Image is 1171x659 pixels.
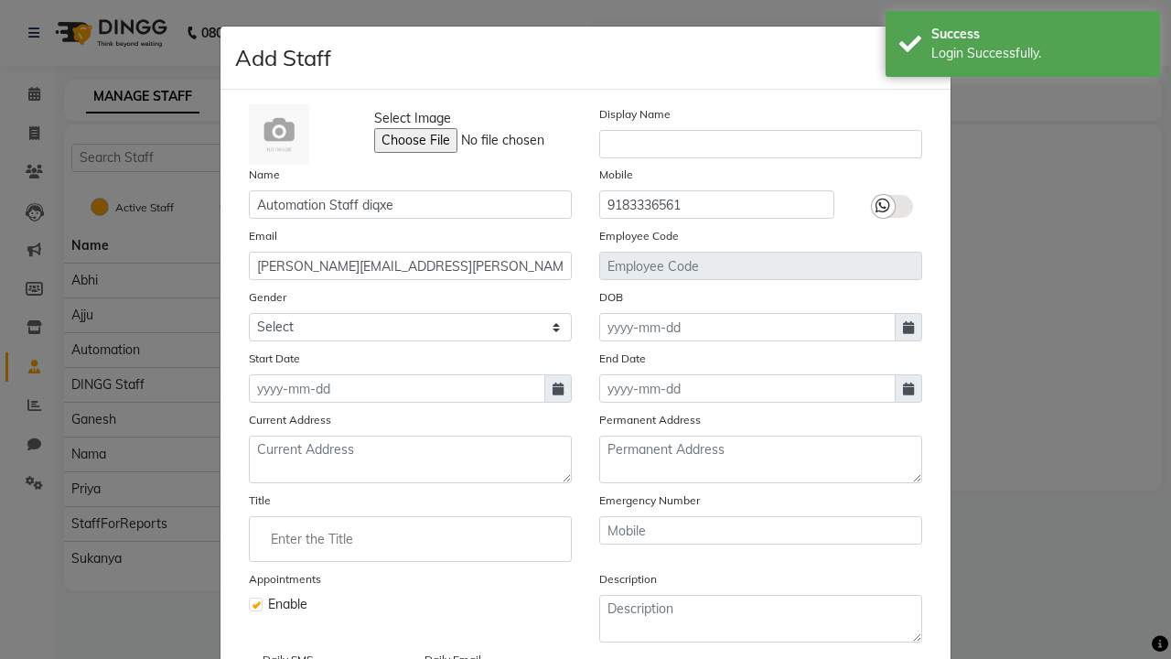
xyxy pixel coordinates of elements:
label: Current Address [249,412,331,428]
label: Start Date [249,351,300,367]
img: Cinque Terre [249,104,309,165]
input: Enter the Title [257,521,564,557]
input: yyyy-mm-dd [249,374,545,403]
label: Gender [249,289,286,306]
input: Name [249,190,572,219]
label: Email [249,228,277,244]
label: Emergency Number [599,492,700,509]
input: yyyy-mm-dd [599,374,896,403]
div: Login Successfully. [931,44,1146,63]
div: Success [931,25,1146,44]
span: Enable [268,595,307,614]
span: Select Image [374,109,451,128]
label: End Date [599,351,646,367]
label: Display Name [599,106,671,123]
label: Mobile [599,167,633,183]
h4: Add Staff [235,41,331,74]
input: Select Image [374,128,623,153]
label: DOB [599,289,623,306]
label: Name [249,167,280,183]
label: Employee Code [599,228,679,244]
label: Appointments [249,571,321,588]
input: Mobile [599,516,922,545]
label: Permanent Address [599,412,701,428]
input: yyyy-mm-dd [599,313,896,341]
input: Email [249,252,572,280]
input: Employee Code [599,252,922,280]
label: Title [249,492,271,509]
input: Mobile [599,190,834,219]
label: Description [599,571,657,588]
